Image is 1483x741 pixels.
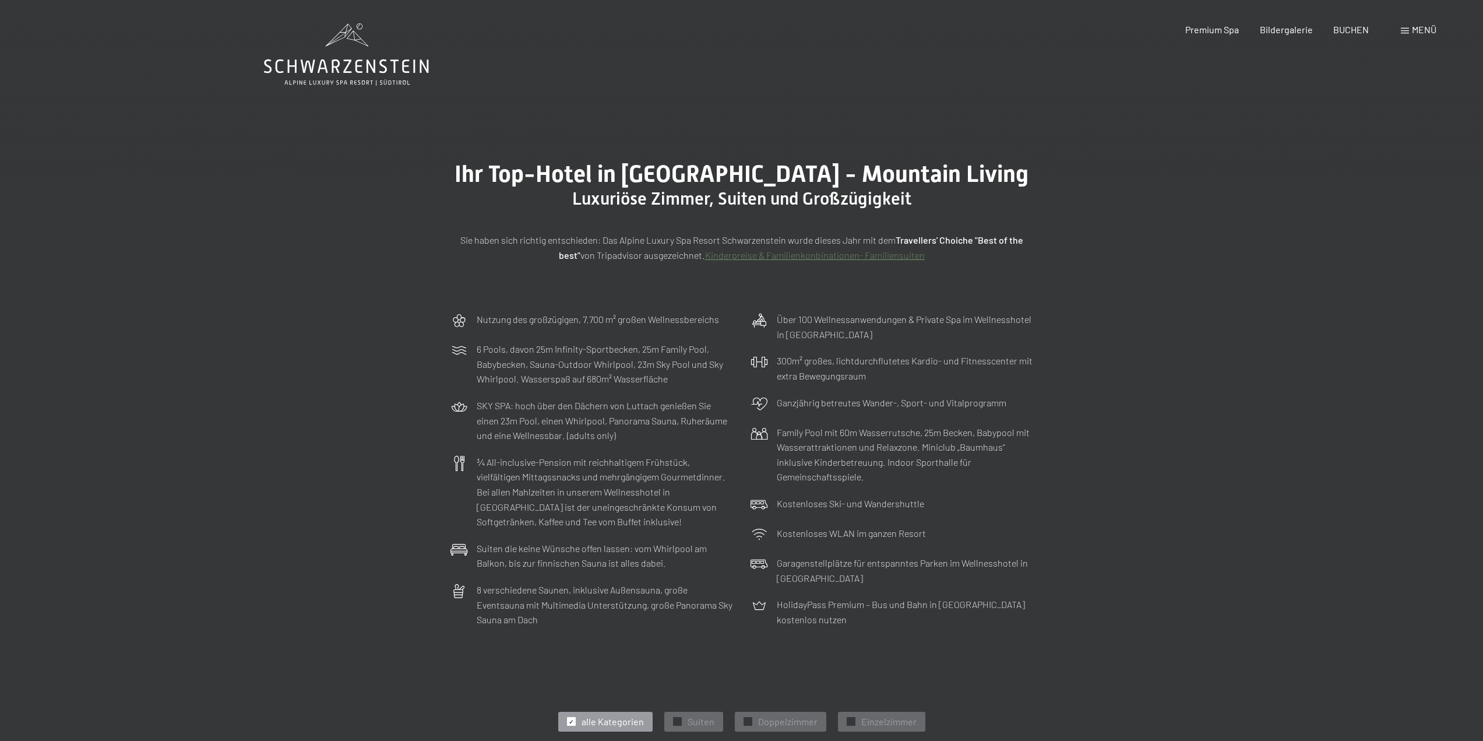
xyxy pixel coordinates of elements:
span: Einzelzimmer [861,715,917,728]
span: ✓ [745,718,750,726]
span: Menü [1412,24,1436,35]
span: Doppelzimmer [758,715,818,728]
span: Ihr Top-Hotel in [GEOGRAPHIC_DATA] - Mountain Living [455,160,1028,188]
p: 8 verschiedene Saunen, inklusive Außensauna, große Eventsauna mit Multimedia Unterstützung, große... [477,582,733,627]
p: 6 Pools, davon 25m Infinity-Sportbecken, 25m Family Pool, Babybecken, Sauna-Outdoor Whirlpool, 23... [477,342,733,387]
p: SKY SPA: hoch über den Dächern von Luttach genießen Sie einen 23m Pool, einen Whirlpool, Panorama... [477,398,733,443]
a: Premium Spa [1185,24,1239,35]
p: Family Pool mit 60m Wasserrutsche, 25m Becken, Babypool mit Wasserattraktionen und Relaxzone. Min... [777,425,1033,484]
span: Einwilligung Marketing* [630,399,726,410]
p: ¾ All-inclusive-Pension mit reichhaltigem Frühstück, vielfältigen Mittagssnacks und mehrgängigem ... [477,455,733,529]
a: Kinderpreise & Familienkonbinationen- Familiensuiten [705,250,925,261]
span: ✓ [848,718,853,726]
span: Suiten [688,715,714,728]
p: 300m² großes, lichtdurchflutetes Kardio- und Fitnesscenter mit extra Bewegungsraum [777,353,1033,383]
p: HolidayPass Premium – Bus und Bahn in [GEOGRAPHIC_DATA] kostenlos nutzen [777,597,1033,627]
p: Ganzjährig betreutes Wander-, Sport- und Vitalprogramm [777,395,1006,410]
p: Suiten die keine Wünsche offen lassen: vom Whirlpool am Balkon, bis zur finnischen Sauna ist alle... [477,541,733,571]
p: Garagenstellplätze für entspanntes Parken im Wellnesshotel in [GEOGRAPHIC_DATA] [777,556,1033,585]
strong: Travellers' Choiche "Best of the best" [559,234,1023,261]
p: Nutzung des großzügigen, 7.700 m² großen Wellnessbereichs [477,312,719,327]
p: Sie haben sich richtig entschieden: Das Alpine Luxury Spa Resort Schwarzenstein wurde dieses Jahr... [450,233,1033,262]
span: ✓ [569,718,573,726]
span: Luxuriöse Zimmer, Suiten und Großzügigkeit [572,188,911,209]
a: BUCHEN [1333,24,1369,35]
span: alle Kategorien [582,715,644,728]
span: ✓ [675,718,679,726]
a: Bildergalerie [1260,24,1313,35]
p: Kostenloses Ski- und Wandershuttle [777,496,924,511]
p: Über 100 Wellnessanwendungen & Private Spa im Wellnesshotel in [GEOGRAPHIC_DATA] [777,312,1033,342]
p: Kostenloses WLAN im ganzen Resort [777,526,926,541]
